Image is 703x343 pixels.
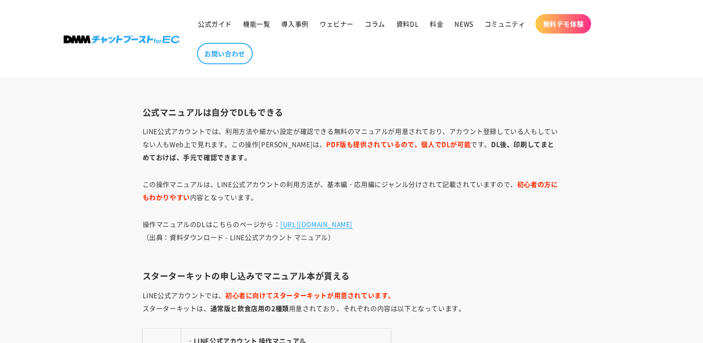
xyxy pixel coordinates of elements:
p: LINE公式アカウントでは、利用方法や細かい設定が確認できる無料のマニュアルが用意されており、アカウント登録している人もしていない人もWeb上で見れます。この操作[PERSON_NAME]は、 です。 [143,125,561,164]
a: 料金 [424,14,449,33]
span: 機能一覧 [243,20,270,28]
span: 公式ガイド [198,20,232,28]
span: 料金 [430,20,443,28]
h3: スターターキットの申し込みでマニュアル本が貰える [143,270,561,281]
strong: が用意されています。 [327,290,395,300]
span: コミュニティ [485,20,526,28]
strong: スターターキット [273,290,327,300]
a: NEWS [449,14,479,33]
a: [URL][DOMAIN_NAME] [280,219,353,229]
a: 無料デモ体験 [535,14,591,33]
span: 無料デモ体験 [543,20,584,28]
span: NEWS [454,20,473,28]
span: ウェビナー [320,20,354,28]
strong: 初心者に向けて [225,290,273,300]
a: コラム [359,14,391,33]
a: 導入事例 [276,14,314,33]
h3: 公式マニュアルは自分でDLもできる [143,107,561,118]
a: 機能一覧 [237,14,276,33]
p: で手に入る方法ですので、ぜひ利用してみてください。 [143,67,561,93]
a: 公式ガイド [192,14,237,33]
a: 資料DL [391,14,424,33]
p: LINE公式アカウントでは、 スターターキットは、 用意されており、それぞれの内容は以下となっています。 [143,289,561,315]
a: コミュニティ [479,14,531,33]
span: 資料DL [396,20,419,28]
p: この操作マニュアルは、LINE公式アカウントの利用方法が、基本編・応用編にジャンル分けされて記載されていますので、 内容となっています。 [143,178,561,204]
a: ウェビナー [314,14,359,33]
strong: 通常版と飲食店用の2種類 [210,303,289,313]
span: お問い合わせ [204,49,245,58]
img: 株式会社DMM Boost [64,35,180,43]
span: 導入事例 [281,20,308,28]
span: コラム [365,20,385,28]
p: 操作マニュアルのDLはこちらのページから： （出典：資料ダウンロード - LINE公式アカウント マニュアル） [143,218,561,257]
a: お問い合わせ [197,43,253,64]
strong: PDF版も提供されているので、個人でDLが可能 [326,139,471,149]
